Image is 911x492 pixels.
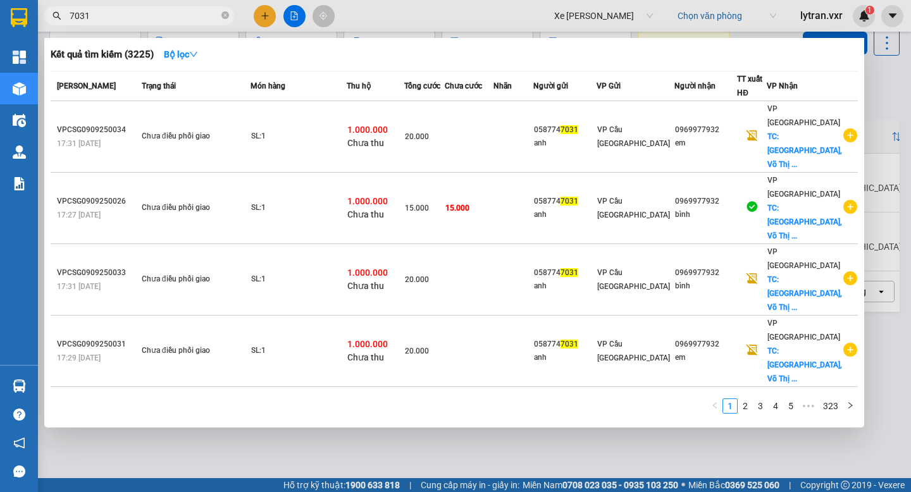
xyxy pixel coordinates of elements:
[405,347,429,355] span: 20.000
[11,8,27,27] img: logo-vxr
[347,339,388,349] span: 1.000.000
[57,282,101,291] span: 17:31 [DATE]
[13,465,25,477] span: message
[493,82,512,90] span: Nhãn
[251,130,346,144] div: SL: 1
[783,398,798,414] li: 5
[221,11,229,19] span: close-circle
[534,266,595,280] div: 058774
[561,268,578,277] span: 7031
[53,11,61,20] span: search
[13,114,26,127] img: warehouse-icon
[51,48,154,61] h3: Kết quả tìm kiếm ( 3225 )
[675,351,736,364] div: em
[798,398,819,414] span: •••
[534,208,595,221] div: anh
[675,280,736,293] div: bình
[843,128,857,142] span: plus-circle
[534,338,595,351] div: 058774
[597,268,670,291] span: VP Cầu [GEOGRAPHIC_DATA]
[142,201,237,215] div: Chưa điều phối giao
[347,138,384,148] span: Chưa thu
[347,82,371,90] span: Thu hộ
[445,204,469,212] span: 15.000
[347,352,384,362] span: Chưa thu
[843,343,857,357] span: plus-circle
[723,399,737,413] a: 1
[819,398,843,414] li: 323
[405,275,429,284] span: 20.000
[164,49,198,59] strong: Bộ lọc
[57,211,101,219] span: 17:27 [DATE]
[767,132,842,169] span: TC: [GEOGRAPHIC_DATA], Võ Thị ...
[767,176,840,199] span: VP [GEOGRAPHIC_DATA]
[534,195,595,208] div: 058774
[347,209,384,219] span: Chưa thu
[13,437,25,449] span: notification
[561,197,578,206] span: 7031
[843,271,857,285] span: plus-circle
[768,398,783,414] li: 4
[251,201,346,215] div: SL: 1
[798,398,819,414] li: Next 5 Pages
[221,10,229,22] span: close-circle
[767,319,840,341] span: VP [GEOGRAPHIC_DATA]
[57,338,138,351] div: VPCSG0909250031
[597,340,670,362] span: VP Cầu [GEOGRAPHIC_DATA]
[405,204,429,212] span: 15.000
[142,344,237,358] div: Chưa điều phối giao
[142,273,237,286] div: Chưa điều phối giao
[13,409,25,421] span: question-circle
[347,125,388,135] span: 1.000.000
[769,399,783,413] a: 4
[784,399,798,413] a: 5
[819,399,842,413] a: 323
[597,82,621,90] span: VP Gửi
[767,204,842,240] span: TC: [GEOGRAPHIC_DATA], Võ Thị ...
[597,197,670,219] span: VP Cầu [GEOGRAPHIC_DATA]
[738,398,753,414] li: 2
[57,123,138,137] div: VPCSG0909250034
[843,398,858,414] li: Next Page
[404,82,440,90] span: Tổng cước
[533,82,568,90] span: Người gửi
[534,280,595,293] div: anh
[707,398,722,414] li: Previous Page
[767,347,842,383] span: TC: [GEOGRAPHIC_DATA], Võ Thị ...
[142,130,237,144] div: Chưa điều phối giao
[405,132,429,141] span: 20.000
[753,398,768,414] li: 3
[251,82,285,90] span: Món hàng
[445,82,482,90] span: Chưa cước
[251,344,346,358] div: SL: 1
[13,51,26,64] img: dashboard-icon
[675,266,736,280] div: 0969977932
[534,351,595,364] div: anh
[767,104,840,127] span: VP [GEOGRAPHIC_DATA]
[251,273,346,286] div: SL: 1
[70,9,219,23] input: Tìm tên, số ĐT hoặc mã đơn
[597,125,670,148] span: VP Cầu [GEOGRAPHIC_DATA]
[13,379,26,393] img: warehouse-icon
[767,247,840,270] span: VP [GEOGRAPHIC_DATA]
[843,398,858,414] button: right
[753,399,767,413] a: 3
[13,145,26,159] img: warehouse-icon
[57,139,101,148] span: 17:31 [DATE]
[738,399,752,413] a: 2
[722,398,738,414] li: 1
[142,82,176,90] span: Trạng thái
[13,82,26,95] img: warehouse-icon
[767,275,842,312] span: TC: [GEOGRAPHIC_DATA], Võ Thị ...
[347,281,384,291] span: Chưa thu
[675,123,736,137] div: 0969977932
[534,137,595,150] div: anh
[846,402,854,409] span: right
[13,177,26,190] img: solution-icon
[675,338,736,351] div: 0969977932
[154,44,208,65] button: Bộ lọcdown
[675,208,736,221] div: bình
[675,137,736,150] div: em
[561,340,578,348] span: 7031
[711,402,719,409] span: left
